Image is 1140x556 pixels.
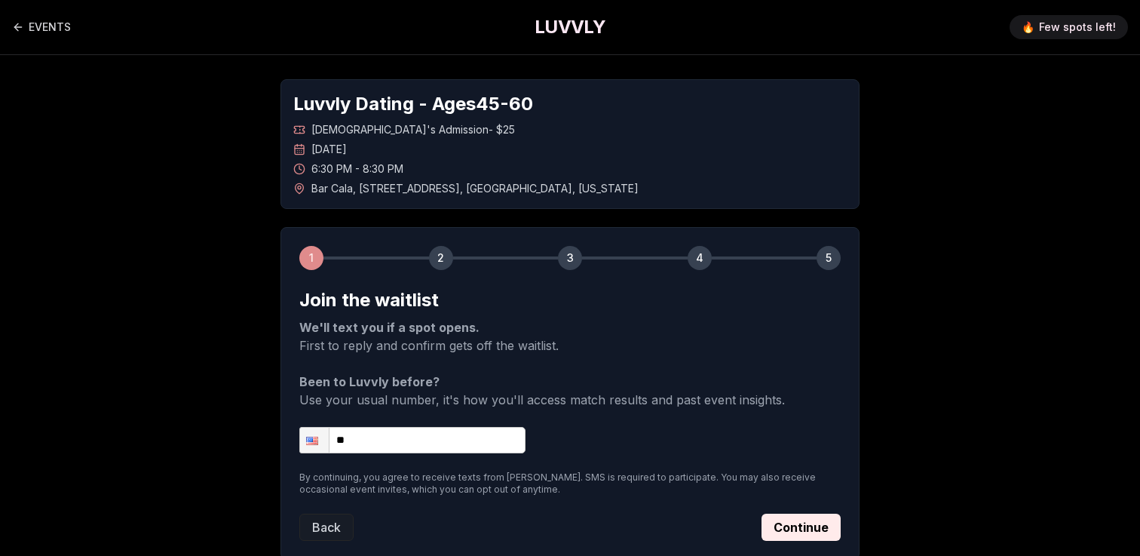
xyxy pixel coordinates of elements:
[299,246,323,270] div: 1
[311,181,639,196] span: Bar Cala , [STREET_ADDRESS] , [GEOGRAPHIC_DATA] , [US_STATE]
[688,246,712,270] div: 4
[300,428,329,453] div: United States: + 1
[762,514,841,541] button: Continue
[12,12,71,42] a: Back to events
[299,514,354,541] button: Back
[1022,20,1034,35] span: 🔥
[311,161,403,177] span: 6:30 PM - 8:30 PM
[299,472,841,496] p: By continuing, you agree to receive texts from [PERSON_NAME]. SMS is required to participate. You...
[293,92,847,116] h1: Luvvly Dating - Ages 45 - 60
[311,142,347,157] span: [DATE]
[299,374,440,389] strong: Been to Luvvly before?
[1039,20,1116,35] span: Few spots left!
[299,318,841,355] p: First to reply and confirm gets off the waitlist.
[299,373,841,409] p: Use your usual number, it's how you'll access match results and past event insights.
[535,15,605,39] a: LUVVLY
[299,288,841,312] h2: Join the waitlist
[429,246,453,270] div: 2
[817,246,841,270] div: 5
[311,122,515,137] span: [DEMOGRAPHIC_DATA]'s Admission - $25
[558,246,582,270] div: 3
[299,320,480,335] strong: We'll text you if a spot opens.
